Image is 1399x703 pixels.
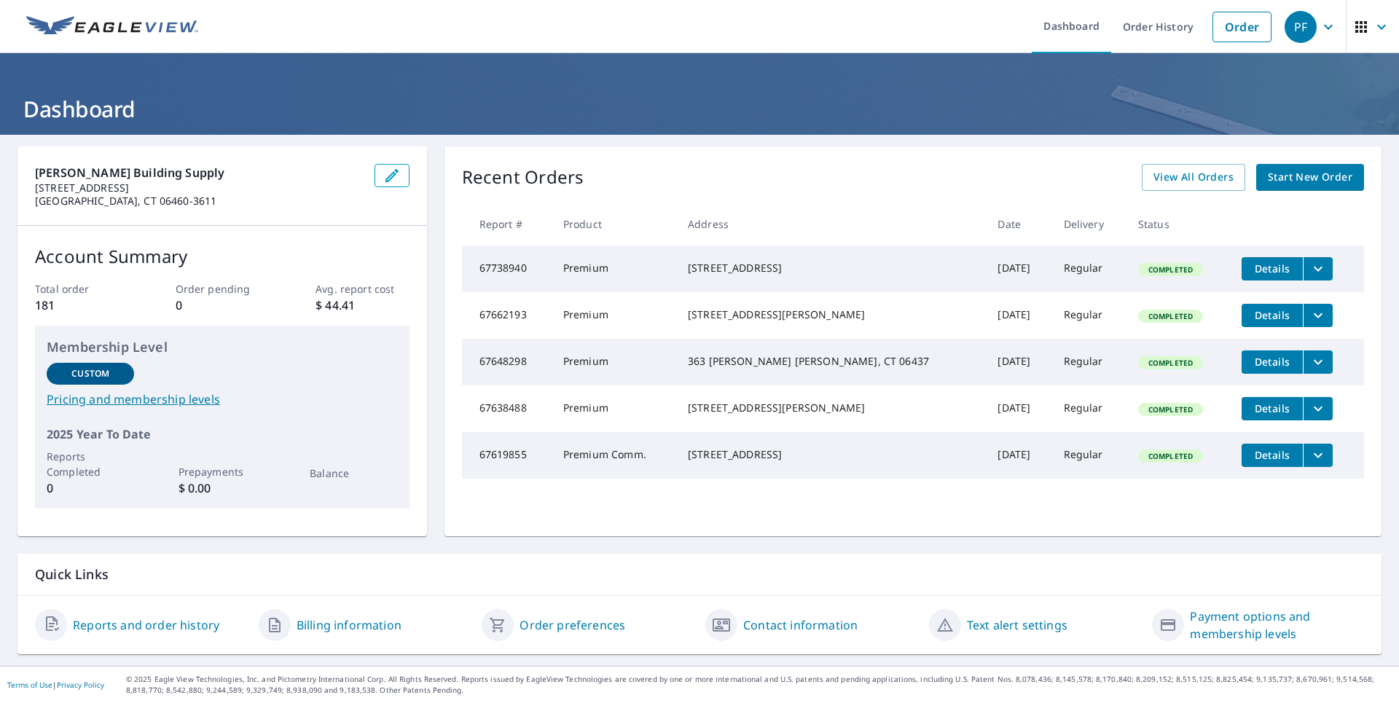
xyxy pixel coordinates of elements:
[7,680,52,690] a: Terms of Use
[126,674,1392,696] p: © 2025 Eagle View Technologies, Inc. and Pictometry International Corp. All Rights Reserved. Repo...
[1303,257,1333,280] button: filesDropdownBtn-67738940
[986,203,1051,246] th: Date
[35,281,128,296] p: Total order
[462,246,552,292] td: 67738940
[1212,12,1271,42] a: Order
[297,616,401,634] a: Billing information
[7,680,104,689] p: |
[688,261,975,275] div: [STREET_ADDRESS]
[1140,404,1202,415] span: Completed
[1250,308,1294,322] span: Details
[26,16,198,38] img: EV Logo
[1140,358,1202,368] span: Completed
[552,385,676,432] td: Premium
[1052,432,1126,479] td: Regular
[688,401,975,415] div: [STREET_ADDRESS][PERSON_NAME]
[552,432,676,479] td: Premium Comm.
[688,447,975,462] div: [STREET_ADDRESS]
[986,432,1051,479] td: [DATE]
[35,296,128,314] p: 181
[1140,264,1202,275] span: Completed
[35,243,409,270] p: Account Summary
[986,339,1051,385] td: [DATE]
[35,181,363,195] p: [STREET_ADDRESS]
[1153,168,1234,186] span: View All Orders
[1242,257,1303,280] button: detailsBtn-67738940
[1256,164,1364,191] a: Start New Order
[1285,11,1317,43] div: PF
[676,203,987,246] th: Address
[179,479,266,497] p: $ 0.00
[1052,339,1126,385] td: Regular
[71,367,109,380] p: Custom
[1242,350,1303,374] button: detailsBtn-67648298
[47,390,398,408] a: Pricing and membership levels
[462,164,584,191] p: Recent Orders
[1052,292,1126,339] td: Regular
[462,385,552,432] td: 67638488
[35,164,363,181] p: [PERSON_NAME] building supply
[552,339,676,385] td: Premium
[552,292,676,339] td: Premium
[1303,304,1333,327] button: filesDropdownBtn-67662193
[462,339,552,385] td: 67648298
[57,680,104,690] a: Privacy Policy
[688,354,975,369] div: 363 [PERSON_NAME] [PERSON_NAME], CT 06437
[520,616,625,634] a: Order preferences
[743,616,858,634] a: Contact information
[462,203,552,246] th: Report #
[1268,168,1352,186] span: Start New Order
[1250,355,1294,369] span: Details
[986,385,1051,432] td: [DATE]
[1052,203,1126,246] th: Delivery
[688,307,975,322] div: [STREET_ADDRESS][PERSON_NAME]
[462,292,552,339] td: 67662193
[1250,262,1294,275] span: Details
[73,616,219,634] a: Reports and order history
[1242,304,1303,327] button: detailsBtn-67662193
[1140,311,1202,321] span: Completed
[47,479,134,497] p: 0
[1126,203,1230,246] th: Status
[316,296,409,314] p: $ 44.41
[1190,608,1364,643] a: Payment options and membership levels
[47,337,398,357] p: Membership Level
[1242,397,1303,420] button: detailsBtn-67638488
[316,281,409,296] p: Avg. report cost
[986,292,1051,339] td: [DATE]
[176,281,269,296] p: Order pending
[1303,444,1333,467] button: filesDropdownBtn-67619855
[17,94,1382,124] h1: Dashboard
[47,425,398,443] p: 2025 Year To Date
[1250,448,1294,462] span: Details
[1303,350,1333,374] button: filesDropdownBtn-67648298
[1250,401,1294,415] span: Details
[1052,246,1126,292] td: Regular
[176,296,269,314] p: 0
[552,203,676,246] th: Product
[1052,385,1126,432] td: Regular
[1242,444,1303,467] button: detailsBtn-67619855
[1140,451,1202,461] span: Completed
[35,565,1364,584] p: Quick Links
[1303,397,1333,420] button: filesDropdownBtn-67638488
[179,464,266,479] p: Prepayments
[967,616,1067,634] a: Text alert settings
[1142,164,1245,191] a: View All Orders
[35,195,363,208] p: [GEOGRAPHIC_DATA], CT 06460-3611
[986,246,1051,292] td: [DATE]
[462,432,552,479] td: 67619855
[310,466,397,481] p: Balance
[552,246,676,292] td: Premium
[47,449,134,479] p: Reports Completed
